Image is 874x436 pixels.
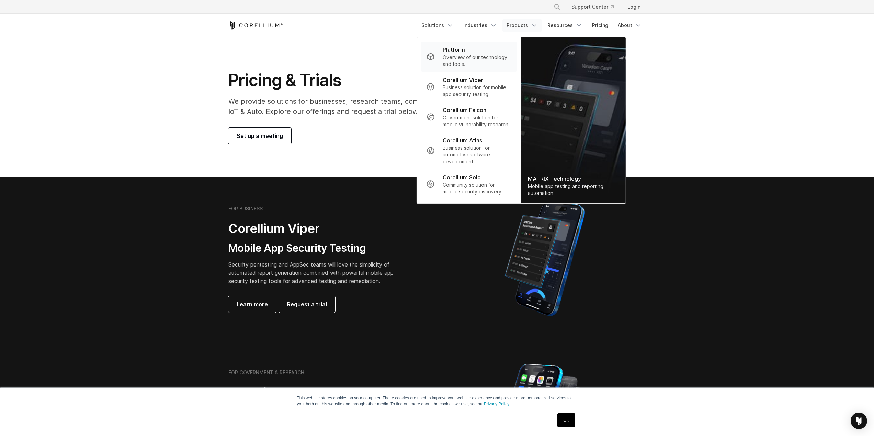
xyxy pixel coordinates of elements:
[443,106,486,114] p: Corellium Falcon
[443,114,511,128] p: Government solution for mobile vulnerability research.
[279,296,335,313] a: Request a trial
[622,1,646,13] a: Login
[484,402,510,406] a: Privacy Policy.
[228,205,263,212] h6: FOR BUSINESS
[228,70,502,91] h1: Pricing & Trials
[588,19,612,32] a: Pricing
[228,242,404,255] h3: Mobile App Security Testing
[421,42,517,72] a: Platform Overview of our technology and tools.
[421,72,517,102] a: Corellium Viper Business solution for mobile app security testing.
[228,21,283,30] a: Corellium Home
[851,413,867,429] div: Open Intercom Messenger
[521,37,625,203] img: Matrix_WebNav_1x
[228,96,502,117] p: We provide solutions for businesses, research teams, community individuals, and IoT & Auto. Explo...
[528,183,618,197] div: Mobile app testing and reporting automation.
[545,1,646,13] div: Navigation Menu
[228,128,291,144] a: Set up a meeting
[614,19,646,32] a: About
[493,199,597,319] img: Corellium MATRIX automated report on iPhone showing app vulnerability test results across securit...
[521,37,625,203] a: MATRIX Technology Mobile app testing and reporting automation.
[443,181,511,195] p: Community solution for mobile security discovery.
[528,175,618,183] div: MATRIX Technology
[228,385,421,400] h2: Corellium Falcon
[543,19,587,32] a: Resources
[443,136,482,144] p: Corellium Atlas
[417,19,458,32] a: Solutions
[228,296,276,313] a: Learn more
[421,132,517,169] a: Corellium Atlas Business solution for automotive software development.
[502,19,542,32] a: Products
[551,1,563,13] button: Search
[421,169,517,199] a: Corellium Solo Community solution for mobile security discovery.
[443,173,481,181] p: Corellium Solo
[421,102,517,132] a: Corellium Falcon Government solution for mobile vulnerability research.
[228,369,304,376] h6: FOR GOVERNMENT & RESEARCH
[443,144,511,165] p: Business solution for automotive software development.
[228,260,404,285] p: Security pentesting and AppSec teams will love the simplicity of automated report generation comb...
[443,46,465,54] p: Platform
[557,413,575,427] a: OK
[228,221,404,236] h2: Corellium Viper
[417,19,646,32] div: Navigation Menu
[297,395,577,407] p: This website stores cookies on your computer. These cookies are used to improve your website expe...
[237,300,268,308] span: Learn more
[566,1,619,13] a: Support Center
[237,132,283,140] span: Set up a meeting
[459,19,501,32] a: Industries
[443,84,511,98] p: Business solution for mobile app security testing.
[443,76,483,84] p: Corellium Viper
[443,54,511,68] p: Overview of our technology and tools.
[287,300,327,308] span: Request a trial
